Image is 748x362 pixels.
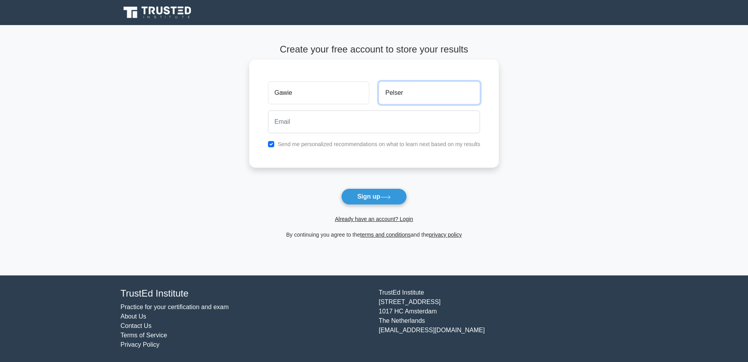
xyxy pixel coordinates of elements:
a: Terms of Service [120,332,167,338]
input: Email [268,110,480,133]
a: terms and conditions [360,232,411,238]
input: Last name [379,81,480,104]
a: privacy policy [429,232,462,238]
h4: Create your free account to store your results [249,44,499,55]
a: Practice for your certification and exam [120,304,229,310]
a: Already have an account? Login [335,216,413,222]
label: Send me personalized recommendations on what to learn next based on my results [278,141,480,147]
div: By continuing you agree to the and the [245,230,504,239]
a: Privacy Policy [120,341,160,348]
button: Sign up [341,188,407,205]
h4: TrustEd Institute [120,288,369,299]
a: Contact Us [120,322,151,329]
a: About Us [120,313,146,320]
input: First name [268,81,369,104]
div: TrustEd Institute [STREET_ADDRESS] 1017 HC Amsterdam The Netherlands [EMAIL_ADDRESS][DOMAIN_NAME] [374,288,632,349]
